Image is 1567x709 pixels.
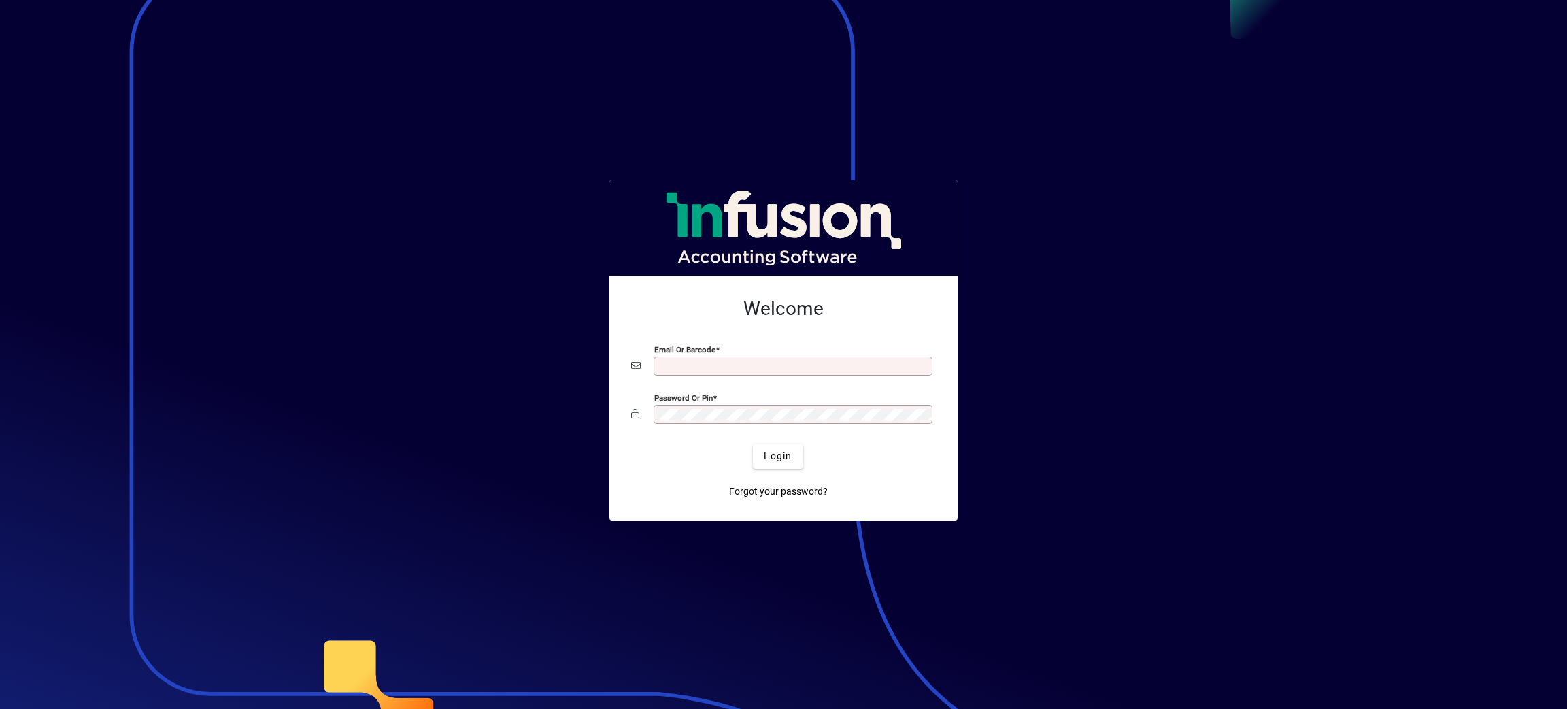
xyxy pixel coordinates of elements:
button: Login [753,444,803,469]
h2: Welcome [631,297,936,320]
span: Login [764,449,792,463]
span: Forgot your password? [729,484,828,499]
mat-label: Email or Barcode [654,344,715,354]
mat-label: Password or Pin [654,393,713,402]
a: Forgot your password? [724,480,833,504]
